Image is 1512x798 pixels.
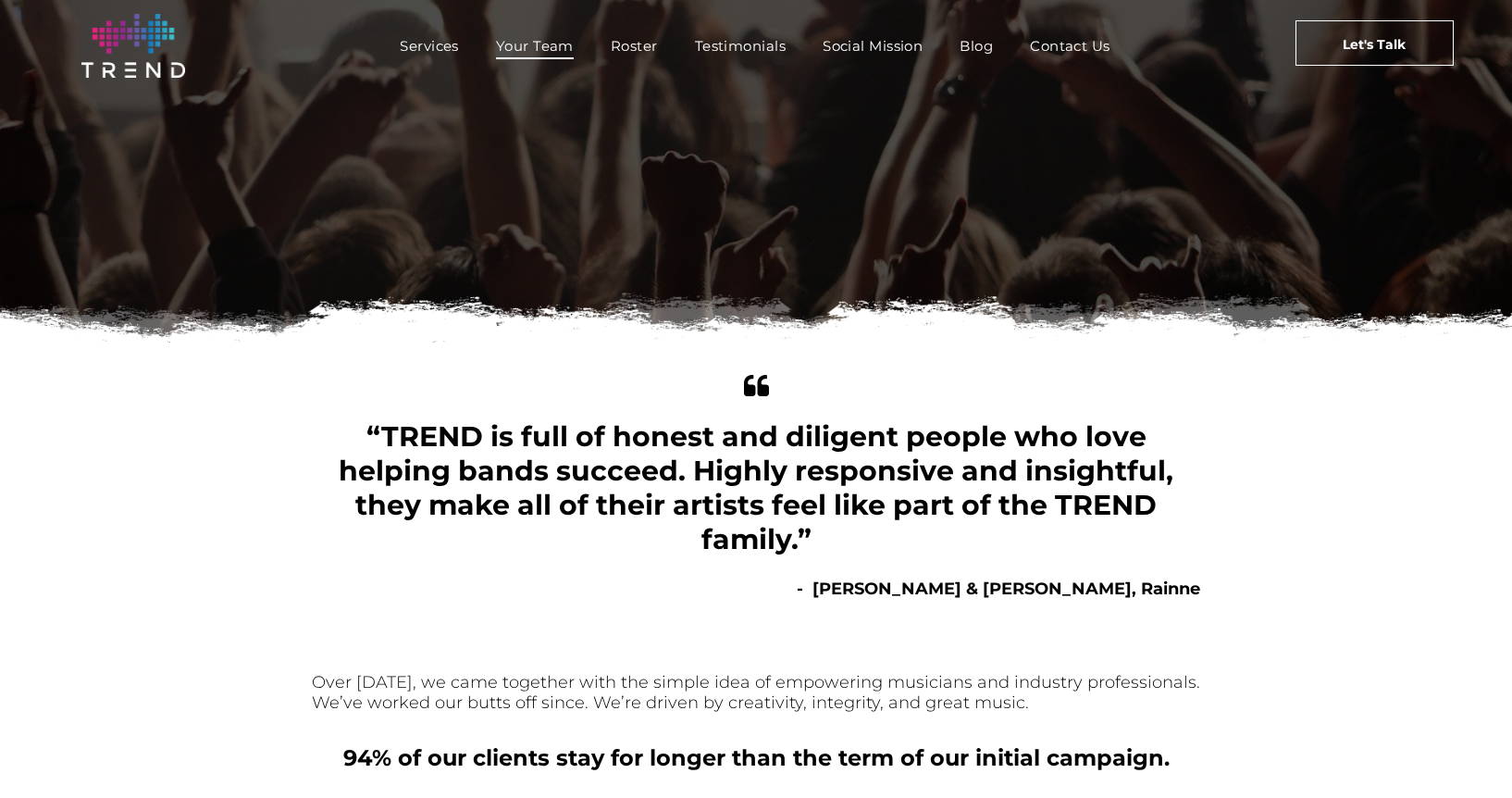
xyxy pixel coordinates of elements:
[941,32,1011,59] a: Blog
[804,32,941,59] a: Social Mission
[592,32,676,59] a: Roster
[477,32,592,59] a: Your Team
[1011,32,1129,59] a: Contact Us
[797,579,1200,599] b: - [PERSON_NAME] & [PERSON_NAME], Rainne
[1295,20,1454,66] a: Let's Talk
[81,14,185,78] img: logo
[1343,21,1406,68] span: Let's Talk
[1419,709,1512,798] iframe: Chat Widget
[312,672,1200,713] font: Over [DATE], we came together with the simple idea of empowering musicians and industry professio...
[343,744,1170,771] b: 94% of our clients stay for longer than the term of our initial campaign.
[676,32,804,59] a: Testimonials
[339,419,1173,556] span: “TREND is full of honest and diligent people who love helping bands succeed. Highly responsive an...
[381,32,477,59] a: Services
